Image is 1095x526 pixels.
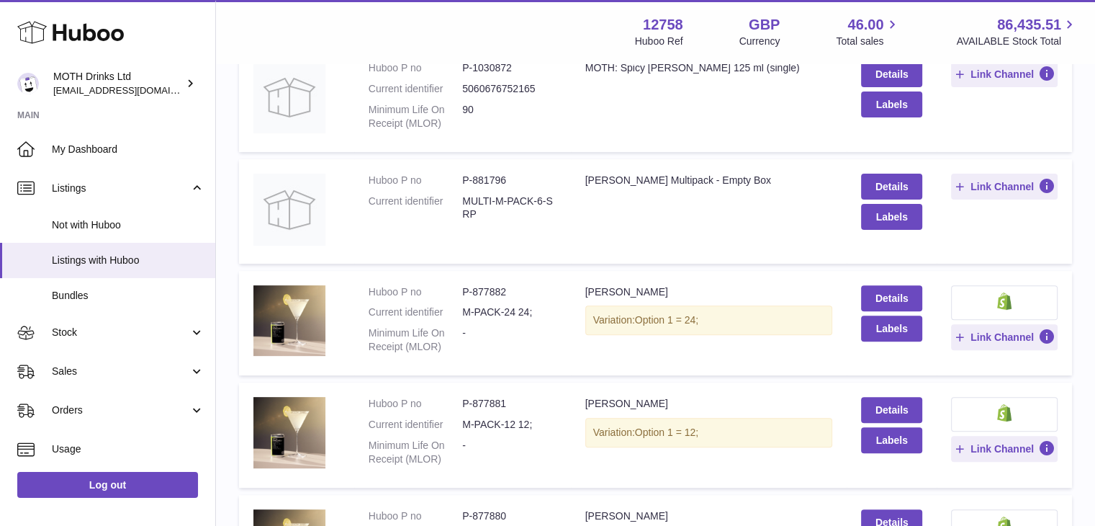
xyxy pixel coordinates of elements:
[369,82,462,96] dt: Current identifier
[369,195,462,222] dt: Current identifier
[462,174,556,187] dd: P-881796
[369,61,462,75] dt: Huboo P no
[585,397,833,411] div: [PERSON_NAME]
[253,174,325,246] img: Margarita Multipack - Empty Box
[52,218,204,232] span: Not with Huboo
[739,35,780,48] div: Currency
[369,285,462,299] dt: Huboo P no
[17,73,39,94] img: internalAdmin-12758@internal.huboo.com
[951,436,1058,462] button: Link Channel
[462,195,556,222] dd: MULTI-M-PACK-6-SRP
[52,326,189,339] span: Stock
[585,418,833,447] div: Variation:
[462,306,556,319] dd: M-PACK-24 24;
[462,439,556,466] dd: -
[585,174,833,187] div: [PERSON_NAME] Multipack - Empty Box
[951,174,1058,200] button: Link Channel
[861,61,921,87] a: Details
[861,92,921,117] button: Labels
[462,61,556,75] dd: P-1030872
[643,15,683,35] strong: 12758
[52,365,189,378] span: Sales
[53,70,183,97] div: MOTH Drinks Ltd
[847,15,883,35] span: 46.00
[52,143,204,156] span: My Dashboard
[970,180,1034,193] span: Link Channel
[53,84,212,96] span: [EMAIL_ADDRESS][DOMAIN_NAME]
[861,397,921,423] a: Details
[462,285,556,299] dd: P-877882
[462,418,556,432] dd: M-PACK-12 12;
[956,35,1078,48] span: AVAILABLE Stock Total
[861,204,921,230] button: Labels
[585,61,833,75] div: MOTH: Spicy [PERSON_NAME] 125 ml (single)
[52,442,204,456] span: Usage
[836,35,900,48] span: Total sales
[462,103,556,130] dd: 90
[462,326,556,354] dd: -
[951,324,1058,350] button: Link Channel
[585,285,833,299] div: [PERSON_NAME]
[861,316,921,342] button: Labels
[369,306,462,319] dt: Current identifier
[52,289,204,303] span: Bundles
[970,442,1034,455] span: Link Channel
[369,103,462,130] dt: Minimum Life On Receipt (MLOR)
[369,326,462,354] dt: Minimum Life On Receipt (MLOR)
[585,306,833,335] div: Variation:
[369,397,462,411] dt: Huboo P no
[52,404,189,417] span: Orders
[585,509,833,523] div: [PERSON_NAME]
[861,174,921,200] a: Details
[997,293,1012,310] img: shopify-small.png
[17,472,198,498] a: Log out
[462,397,556,411] dd: P-877881
[369,418,462,432] dt: Current identifier
[861,427,921,453] button: Labels
[369,174,462,187] dt: Huboo P no
[462,509,556,523] dd: P-877880
[861,285,921,311] a: Details
[253,285,325,357] img: Margarita
[462,82,556,96] dd: 5060676752165
[956,15,1078,48] a: 86,435.51 AVAILABLE Stock Total
[635,314,698,326] span: Option 1 = 24;
[951,61,1058,87] button: Link Channel
[369,439,462,466] dt: Minimum Life On Receipt (MLOR)
[369,509,462,523] dt: Huboo P no
[836,15,900,48] a: 46.00 Total sales
[997,15,1061,35] span: 86,435.51
[635,35,683,48] div: Huboo Ref
[52,254,204,267] span: Listings with Huboo
[52,182,189,195] span: Listings
[253,61,325,133] img: MOTH: Spicy Margarita 125 ml (single)
[749,15,780,35] strong: GBP
[635,427,698,438] span: Option 1 = 12;
[253,397,325,468] img: Margarita
[997,404,1012,422] img: shopify-small.png
[970,331,1034,344] span: Link Channel
[970,68,1034,81] span: Link Channel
